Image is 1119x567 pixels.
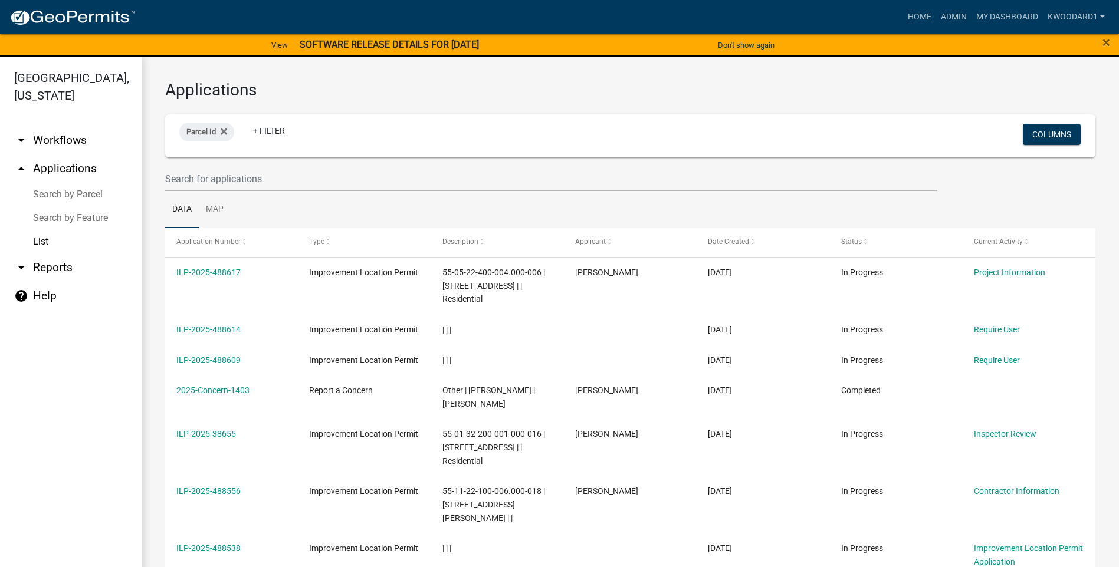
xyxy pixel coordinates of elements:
span: In Progress [841,325,883,334]
a: My Dashboard [972,6,1043,28]
span: 10/06/2025 [708,385,732,395]
button: Columns [1023,124,1081,145]
span: Application Number [176,238,241,246]
span: Improvement Location Permit [309,325,418,334]
span: Report a Concern [309,385,373,395]
datatable-header-cell: Applicant [564,228,697,256]
span: Status [841,238,862,246]
span: Applicant [575,238,606,246]
i: arrow_drop_up [14,161,28,176]
span: 10/06/2025 [708,486,732,496]
span: Improvement Location Permit [309,543,418,553]
span: Current Activity [974,238,1023,246]
span: Other | Leonard | Bob Carlyle [442,385,535,408]
span: Improvement Location Permit [309,268,418,277]
a: Inspector Review [974,429,1036,439]
span: In Progress [841,268,883,277]
a: ILP-2025-488556 [176,486,241,496]
a: View [267,35,293,55]
span: 55-05-22-400-004.000-006 | 1190 OBSERVATORY RD | | Residential [442,268,545,304]
a: Data [165,191,199,229]
a: Home [903,6,936,28]
a: Contractor Information [974,486,1059,496]
span: In Progress [841,543,883,553]
i: help [14,289,28,303]
a: Improvement Location Permit Application [974,543,1083,566]
span: 10/06/2025 [708,355,732,365]
datatable-header-cell: Type [298,228,431,256]
span: Shannon Larkin [575,486,638,496]
span: 55-11-22-100-006.000-018 | 10624 W VICKREY LN | | [442,486,545,523]
a: ILP-2025-488538 [176,543,241,553]
span: Type [309,238,324,246]
datatable-header-cell: Description [431,228,564,256]
button: Don't show again [713,35,779,55]
input: Search for applications [165,167,937,191]
span: 55-01-32-200-001-000-016 | 154 Echo Lake East Drive | | Residential [442,429,545,466]
a: kwoodard1 [1043,6,1110,28]
span: Description [442,238,478,246]
a: Admin [936,6,972,28]
span: | | | [442,543,451,553]
span: | | | [442,355,451,365]
span: Completed [841,385,881,395]
a: Project Information [974,268,1045,277]
a: + Filter [244,120,294,141]
span: Improvement Location Permit [309,429,418,439]
a: ILP-2025-38655 [176,429,236,439]
i: arrow_drop_down [14,133,28,147]
span: In Progress [841,486,883,496]
datatable-header-cell: Date Created [697,228,829,256]
a: ILP-2025-488617 [176,268,241,277]
span: | | | [442,325,451,334]
i: arrow_drop_down [14,261,28,275]
span: Improvement Location Permit [309,355,418,365]
a: ILP-2025-488609 [176,355,241,365]
span: × [1102,34,1110,51]
datatable-header-cell: Application Number [165,228,298,256]
h3: Applications [165,80,1095,100]
a: Require User [974,325,1020,334]
span: 10/06/2025 [708,268,732,277]
a: Map [199,191,231,229]
strong: SOFTWARE RELEASE DETAILS FOR [DATE] [300,39,479,50]
datatable-header-cell: Status [829,228,962,256]
span: Parcel Id [186,127,216,136]
span: Cynthia Raye Shrake [575,268,638,277]
span: In Progress [841,429,883,439]
a: 2025-Concern-1403 [176,385,250,395]
span: Zachary VanBibber [575,385,638,395]
button: Close [1102,35,1110,50]
a: ILP-2025-488614 [176,325,241,334]
span: 10/06/2025 [708,543,732,553]
datatable-header-cell: Current Activity [963,228,1095,256]
span: Date Created [708,238,749,246]
span: CINDY KINGERY [575,429,638,439]
span: 10/06/2025 [708,429,732,439]
a: Require User [974,355,1020,365]
span: In Progress [841,355,883,365]
span: Improvement Location Permit [309,486,418,496]
span: 10/06/2025 [708,325,732,334]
